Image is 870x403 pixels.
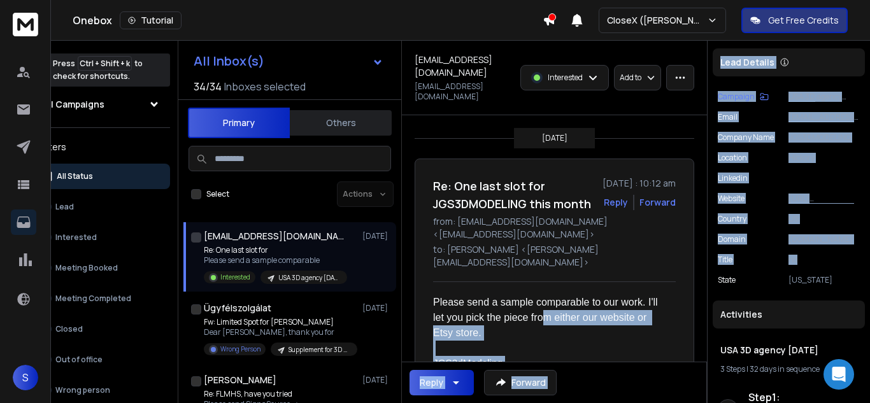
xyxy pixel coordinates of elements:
p: Please send a sample comparable [204,255,347,265]
button: Reply [604,196,628,209]
span: 34 / 34 [194,79,222,94]
h1: [PERSON_NAME] [204,374,276,386]
div: Forward [639,196,676,209]
p: Company Name [718,132,774,143]
p: Press to check for shortcuts. [53,57,143,83]
p: [DATE] [362,231,391,241]
p: [DOMAIN_NAME] [788,234,860,244]
p: [URL][DOMAIN_NAME] [788,194,860,204]
p: Get Free Credits [768,14,839,27]
h1: All Inbox(s) [194,55,264,67]
p: Lead [55,202,74,212]
p: from: [EMAIL_ADDRESS][DOMAIN_NAME] <[EMAIL_ADDRESS][DOMAIN_NAME]> [433,215,676,241]
p: State [718,275,736,285]
p: Hickory [788,153,860,163]
span: 3 Steps [720,364,745,374]
p: [DATE] : 10:12 am [603,177,676,190]
p: Supplement for 3D C2 Leads 506 [289,345,350,355]
p: Wrong Person [220,344,260,354]
p: [EMAIL_ADDRESS][DOMAIN_NAME] [415,81,513,102]
button: Interested [32,225,170,250]
div: Onebox [73,11,543,29]
span: Ctrl + Shift + k [78,56,132,71]
p: website [718,194,745,204]
h1: [EMAIL_ADDRESS][DOMAIN_NAME] [204,230,344,243]
p: CloseX ([PERSON_NAME]) [607,14,707,27]
p: Closed [55,324,83,334]
div: Activities [713,300,865,329]
button: Primary [188,108,290,138]
div: Open Intercom Messenger [824,359,854,390]
h3: Filters [32,138,170,156]
p: linkedin [718,173,748,183]
p: Email [718,112,738,122]
p: Meeting Completed [55,293,131,304]
p: Lead Details [720,56,774,69]
p: [DATE] [362,375,391,385]
p: US [788,214,860,224]
p: [DATE] [542,133,567,143]
button: Meeting Completed [32,286,170,311]
p: Wrong person [55,385,110,395]
p: Domain [718,234,746,244]
p: title [718,255,732,265]
button: S [13,365,38,390]
button: Tutorial [120,11,182,29]
button: Get Free Credits [741,8,848,33]
h1: Re: One last slot for JGS3DMODELING this month [433,177,595,213]
p: Interested [548,73,583,83]
h1: USA 3D agency [DATE] [720,344,857,357]
p: USA 3D agency [DATE] [278,273,339,283]
button: Campaign [718,92,769,102]
h1: [EMAIL_ADDRESS][DOMAIN_NAME] [415,53,513,79]
button: Others [290,109,392,137]
p: Meeting Booked [55,263,118,273]
p: Out of office [55,355,103,365]
p: Fw: Limited Spot for [PERSON_NAME] [204,317,357,327]
button: Meeting Booked [32,255,170,281]
p: to: [PERSON_NAME] <[PERSON_NAME][EMAIL_ADDRESS][DOMAIN_NAME]> [433,243,676,269]
p: Campaign [718,92,755,102]
button: Closed [32,316,170,342]
p: [US_STATE] [788,275,860,285]
p: USA 3D agency [DATE] [788,92,860,102]
div: Please send a sample comparable to our work. I'll let you pick the piece from either our website ... [433,295,666,341]
h1: All Campaigns [43,98,104,111]
h1: Ügyfélszolgálat [204,302,271,315]
h3: Inboxes selected [224,79,306,94]
p: no [788,255,860,265]
p: All Status [57,171,93,181]
span: 32 days in sequence [750,364,820,374]
button: Forward [484,370,557,395]
button: All Inbox(s) [183,48,394,74]
div: Reply [420,376,443,389]
button: All Status [32,164,170,189]
p: Country [718,214,746,224]
button: Reply [410,370,474,395]
button: All Campaigns [32,92,170,117]
button: Out of office [32,347,170,372]
p: [EMAIL_ADDRESS][DOMAIN_NAME] [788,112,860,122]
p: Interested [55,232,97,243]
p: Re: One last slot for [204,245,347,255]
p: Add to [620,73,641,83]
p: Dear [PERSON_NAME], thank you for [204,327,357,337]
p: [DATE] [362,303,391,313]
button: Wrong person [32,378,170,403]
label: Select [206,189,229,199]
p: Interested [220,272,250,282]
p: Re: FLMHS, have you tried [204,389,341,399]
div: | [720,364,857,374]
p: JGS3DMODELING [788,132,860,143]
p: location [718,153,747,163]
button: Lead [32,194,170,220]
span: JGS3dModeling [433,357,503,368]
